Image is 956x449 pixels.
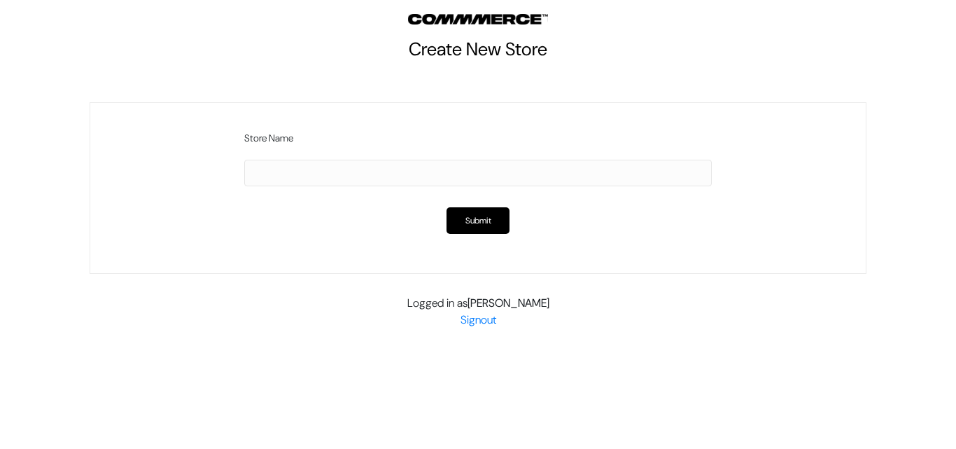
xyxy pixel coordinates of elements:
[461,312,496,327] a: Signout
[447,207,509,234] button: Submit
[90,295,866,329] div: Logged in as
[468,296,549,310] b: [PERSON_NAME]
[408,14,548,25] img: Outdocart
[244,131,712,146] label: Store Name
